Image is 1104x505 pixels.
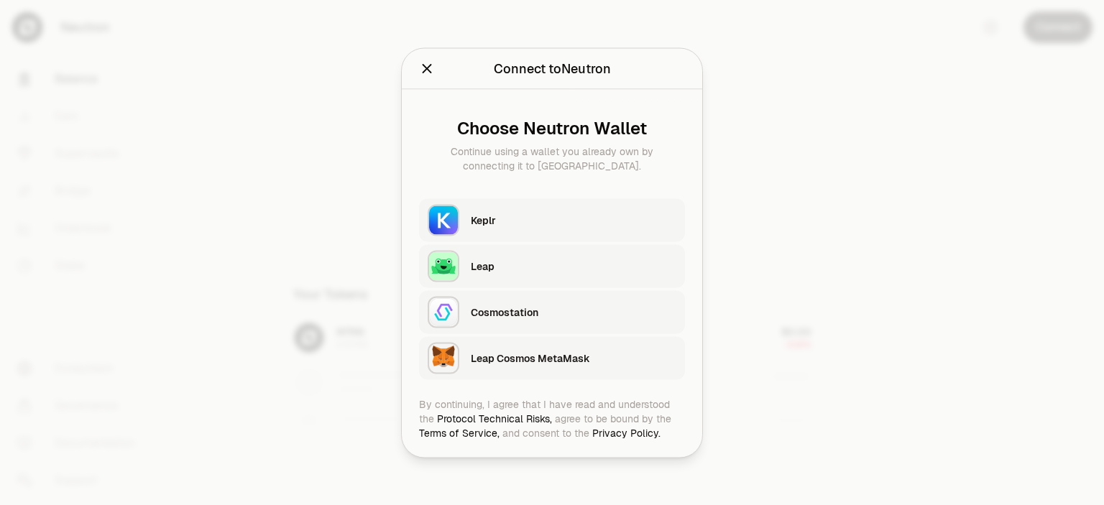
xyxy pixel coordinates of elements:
[419,290,685,333] button: CosmostationCosmostation
[419,244,685,287] button: LeapLeap
[431,118,673,138] div: Choose Neutron Wallet
[428,250,459,282] img: Leap
[419,426,500,439] a: Terms of Service,
[437,412,552,425] a: Protocol Technical Risks,
[428,204,459,236] img: Keplr
[592,426,661,439] a: Privacy Policy.
[471,259,676,273] div: Leap
[471,213,676,227] div: Keplr
[471,351,676,365] div: Leap Cosmos MetaMask
[419,397,685,440] div: By continuing, I agree that I have read and understood the agree to be bound by the and consent t...
[428,342,459,374] img: Leap Cosmos MetaMask
[428,296,459,328] img: Cosmostation
[419,336,685,379] button: Leap Cosmos MetaMaskLeap Cosmos MetaMask
[494,58,611,78] div: Connect to Neutron
[419,198,685,241] button: KeplrKeplr
[471,305,676,319] div: Cosmostation
[431,144,673,172] div: Continue using a wallet you already own by connecting it to [GEOGRAPHIC_DATA].
[419,58,435,78] button: Close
